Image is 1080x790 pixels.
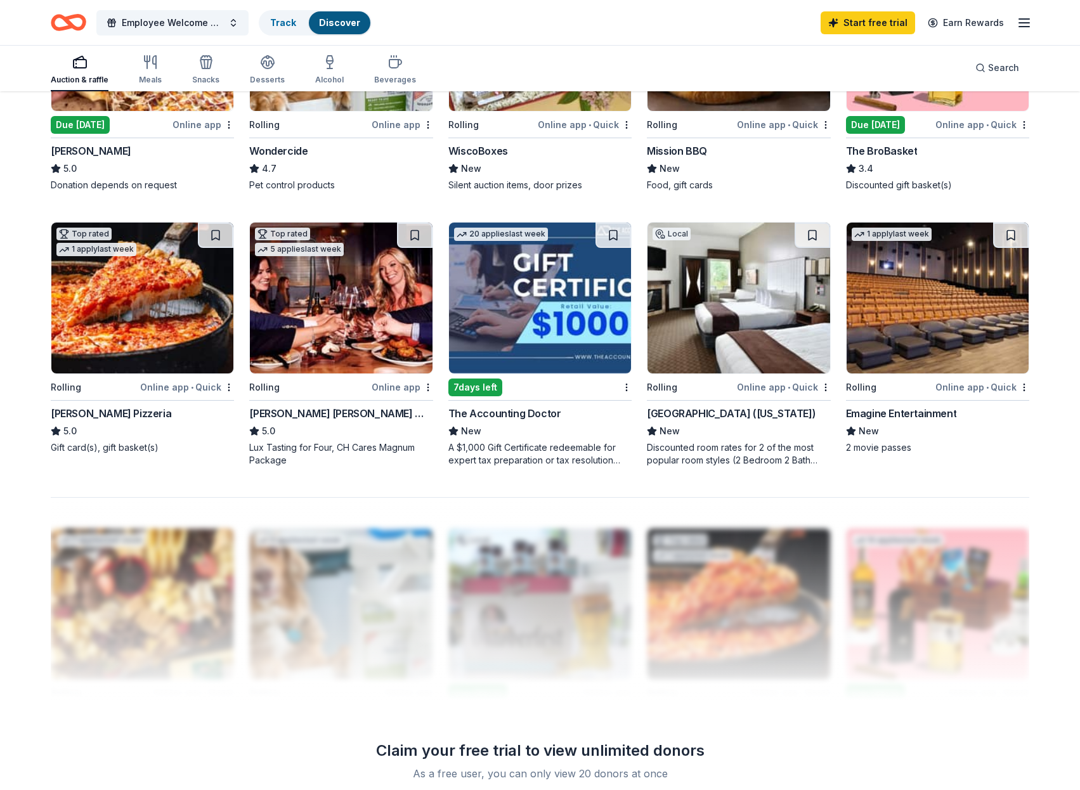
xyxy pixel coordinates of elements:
[448,143,508,159] div: WiscoBoxes
[140,379,234,395] div: Online app Quick
[859,161,873,176] span: 3.4
[51,179,234,191] div: Donation depends on request
[647,222,830,467] a: Image for Kalahari Resorts (Wisconsin)LocalRollingOnline app•Quick[GEOGRAPHIC_DATA] ([US_STATE])N...
[920,11,1012,34] a: Earn Rewards
[192,49,219,91] button: Snacks
[372,117,433,133] div: Online app
[653,228,691,240] div: Local
[139,75,162,85] div: Meals
[319,17,360,28] a: Discover
[461,424,481,439] span: New
[255,228,310,240] div: Top rated
[51,223,233,373] img: Image for Lou Malnati's Pizzeria
[51,406,171,421] div: [PERSON_NAME] Pizzeria
[192,75,219,85] div: Snacks
[374,75,416,85] div: Beverages
[63,424,77,439] span: 5.0
[56,243,136,256] div: 1 apply last week
[249,143,308,159] div: Wondercide
[647,441,830,467] div: Discounted room rates for 2 of the most popular room styles (2 Bedroom 2 Bath Living Room Suite a...
[448,441,632,467] div: A $1,000 Gift Certificate redeemable for expert tax preparation or tax resolution services—recipi...
[449,223,631,373] img: Image for The Accounting Doctor
[51,49,108,91] button: Auction & raffle
[647,179,830,191] div: Food, gift cards
[647,143,707,159] div: Mission BBQ
[249,222,433,467] a: Image for Cooper's Hawk Winery and RestaurantsTop rated5 applieslast weekRollingOnline app[PERSON...
[448,406,561,421] div: The Accounting Doctor
[647,380,677,395] div: Rolling
[191,382,193,392] span: •
[647,406,816,421] div: [GEOGRAPHIC_DATA] ([US_STATE])
[259,10,372,36] button: TrackDiscover
[51,75,108,85] div: Auction & raffle
[51,380,81,395] div: Rolling
[51,8,86,37] a: Home
[51,116,110,134] div: Due [DATE]
[358,741,723,761] div: Claim your free trial to view unlimited donors
[846,116,905,134] div: Due [DATE]
[122,15,223,30] span: Employee Welcome Back to School
[847,223,1029,373] img: Image for Emagine Entertainment
[788,120,790,130] span: •
[139,49,162,91] button: Meals
[250,49,285,91] button: Desserts
[788,382,790,392] span: •
[448,222,632,467] a: Image for The Accounting Doctor20 applieslast week7days leftThe Accounting DoctorNewA $1,000 Gift...
[821,11,915,34] a: Start free trial
[965,55,1029,81] button: Search
[51,143,131,159] div: [PERSON_NAME]
[935,117,1029,133] div: Online app Quick
[986,382,989,392] span: •
[249,117,280,133] div: Rolling
[846,441,1029,454] div: 2 movie passes
[647,117,677,133] div: Rolling
[255,243,344,256] div: 5 applies last week
[859,424,879,439] span: New
[315,49,344,91] button: Alcohol
[250,223,432,373] img: Image for Cooper's Hawk Winery and Restaurants
[373,766,708,781] div: As a free user, you can only view 20 donors at once
[647,223,830,373] img: Image for Kalahari Resorts (Wisconsin)
[846,143,918,159] div: The BroBasket
[454,228,548,241] div: 20 applies last week
[846,380,876,395] div: Rolling
[51,222,234,454] a: Image for Lou Malnati's PizzeriaTop rated1 applylast weekRollingOnline app•Quick[PERSON_NAME] Piz...
[262,424,275,439] span: 5.0
[51,441,234,454] div: Gift card(s), gift basket(s)
[63,161,77,176] span: 5.0
[846,406,957,421] div: Emagine Entertainment
[737,379,831,395] div: Online app Quick
[852,228,932,241] div: 1 apply last week
[56,228,112,240] div: Top rated
[660,161,680,176] span: New
[846,222,1029,454] a: Image for Emagine Entertainment1 applylast weekRollingOnline app•QuickEmagine EntertainmentNew2 m...
[660,424,680,439] span: New
[96,10,249,36] button: Employee Welcome Back to School
[270,17,296,28] a: Track
[448,179,632,191] div: Silent auction items, door prizes
[935,379,1029,395] div: Online app Quick
[461,161,481,176] span: New
[315,75,344,85] div: Alcohol
[846,179,1029,191] div: Discounted gift basket(s)
[249,380,280,395] div: Rolling
[589,120,591,130] span: •
[372,379,433,395] div: Online app
[249,441,433,467] div: Lux Tasting for Four, CH Cares Magnum Package
[172,117,234,133] div: Online app
[374,49,416,91] button: Beverages
[538,117,632,133] div: Online app Quick
[249,179,433,191] div: Pet control products
[988,60,1019,75] span: Search
[249,406,433,421] div: [PERSON_NAME] [PERSON_NAME] Winery and Restaurants
[250,75,285,85] div: Desserts
[737,117,831,133] div: Online app Quick
[448,117,479,133] div: Rolling
[986,120,989,130] span: •
[262,161,277,176] span: 4.7
[448,379,502,396] div: 7 days left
